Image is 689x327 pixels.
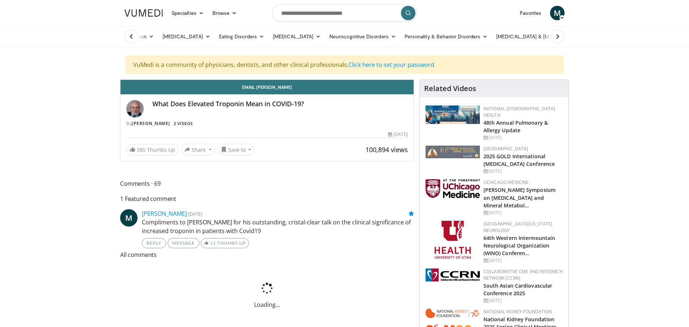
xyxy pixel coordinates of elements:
[181,144,215,155] button: Share
[124,9,163,17] img: VuMedi Logo
[126,56,563,74] div: VuMedi is a community of physicians, dentists, and other clinical professionals.
[365,145,408,154] span: 100,894 views
[152,100,408,108] h4: What Does Elevated Troponin Mean in COVID-19?
[483,186,555,208] a: [PERSON_NAME] Symposium on [MEDICAL_DATA] and Mineral Metabol…
[142,238,166,248] a: Reply
[208,6,241,20] a: Browse
[120,300,414,309] p: Loading...
[120,194,414,203] span: 1 Featured comment
[492,29,595,44] a: [MEDICAL_DATA] & [MEDICAL_DATA]
[137,146,145,153] span: 385
[426,106,480,124] img: b90f5d12-84c1-472e-b843-5cad6c7ef911.jpg.150x105_q85_autocrop_double_scale_upscale_version-0.2.jpg
[210,240,216,246] span: 11
[142,218,414,235] p: Compliments to [PERSON_NAME] for his outstanding, cristal-clear talk on the clinical significance...
[132,120,170,126] a: [PERSON_NAME]
[424,84,476,93] h4: Related Videos
[483,268,563,281] a: Collaborative CME and Research Network (CCRN)
[120,179,414,188] span: Comments 69
[388,131,407,138] div: [DATE]
[426,179,480,198] img: 5f87bdfb-7fdf-48f0-85f3-b6bcda6427bf.jpg.150x105_q85_autocrop_double_scale_upscale_version-0.2.jpg
[435,221,471,259] img: f6362829-b0a3-407d-a044-59546adfd345.png.150x105_q85_autocrop_double_scale_upscale_version-0.2.png
[121,80,414,94] a: Email [PERSON_NAME]
[483,235,555,257] a: 64th Western Intermountain Neurological Organization (WINO) Conferen…
[120,209,138,227] a: M
[483,106,555,118] a: National [DEMOGRAPHIC_DATA] Health
[272,4,417,22] input: Search topics, interventions
[120,250,414,259] span: All comments
[325,29,400,44] a: Neurocognitive Disorders
[218,144,255,155] button: Save to
[483,179,529,185] a: UChicago Medicine
[483,221,553,233] a: [GEOGRAPHIC_DATA][US_STATE] Neurology
[269,29,325,44] a: [MEDICAL_DATA]
[483,282,553,297] a: South Asian Cardiovascular Conference 2025
[483,134,563,141] div: [DATE]
[126,100,144,117] img: Avatar
[426,268,480,281] img: a04ee3ba-8487-4636-b0fb-5e8d268f3737.png.150x105_q85_autocrop_double_scale_upscale_version-0.2.png
[426,146,480,158] img: 29f03053-4637-48fc-b8d3-cde88653f0ec.jpeg.150x105_q85_autocrop_double_scale_upscale_version-0.2.jpg
[126,144,178,155] a: 385 Thumbs Up
[483,153,555,167] a: 2025 GOLD International [MEDICAL_DATA] Conference
[516,6,546,20] a: Favorites
[483,210,563,216] div: [DATE]
[167,6,208,20] a: Specialties
[348,61,434,69] a: Click here to set your password
[483,297,563,304] div: [DATE]
[188,211,202,217] small: [DATE]
[142,210,187,218] a: [PERSON_NAME]
[483,146,528,152] a: [GEOGRAPHIC_DATA]
[201,238,249,248] a: 11 Thumbs Up
[400,29,492,44] a: Personality & Behavior Disorders
[483,257,563,264] div: [DATE]
[483,168,563,175] div: [DATE]
[158,29,215,44] a: [MEDICAL_DATA]
[171,120,195,126] a: 2 Videos
[550,6,565,20] a: M
[483,309,552,315] a: National Kidney Foundation
[126,120,408,127] div: By
[168,238,199,248] a: Message
[215,29,269,44] a: Eating Disorders
[483,119,548,134] a: 48th Annual Pulmonary & Allergy Update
